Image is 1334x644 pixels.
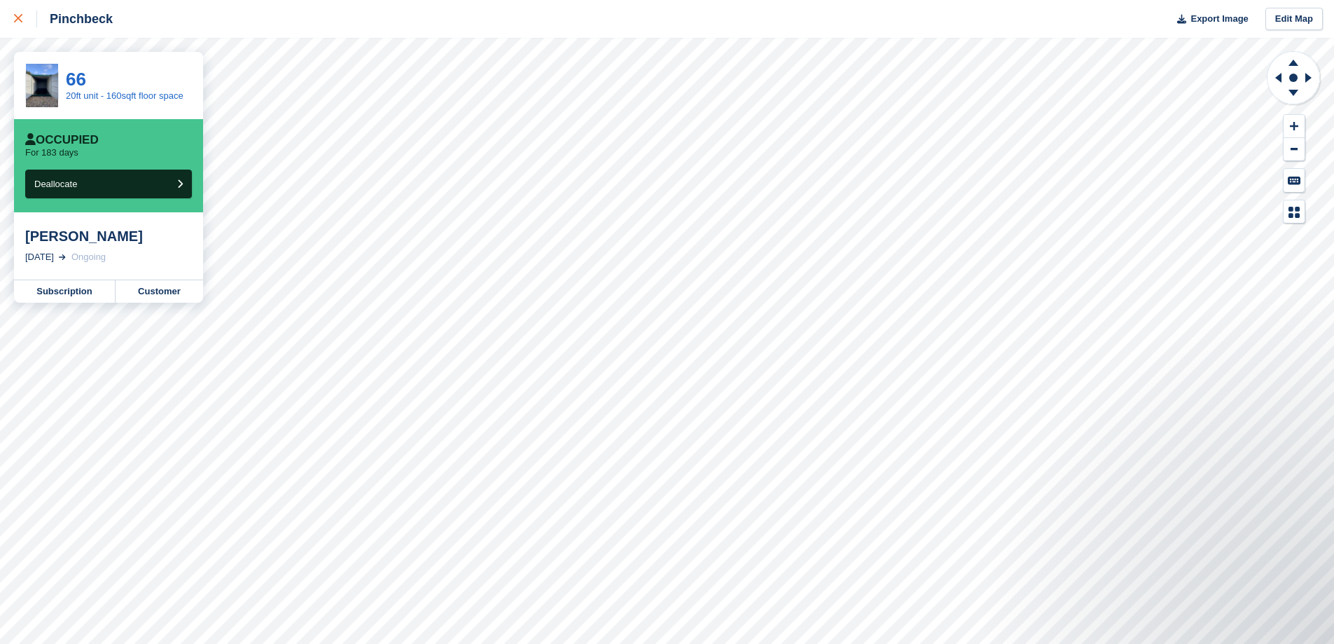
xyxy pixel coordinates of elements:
button: Keyboard Shortcuts [1284,169,1305,192]
div: Ongoing [71,250,106,264]
span: Deallocate [34,179,77,189]
p: For 183 days [25,147,78,158]
div: [DATE] [25,250,54,264]
span: Export Image [1190,12,1248,26]
button: Zoom In [1284,115,1305,138]
div: Pinchbeck [37,11,113,27]
a: 66 [66,69,86,90]
div: [PERSON_NAME] [25,228,192,245]
a: 20ft unit - 160sqft floor space [66,90,183,101]
div: Occupied [25,133,99,147]
button: Map Legend [1284,200,1305,224]
img: IMG_1743.heic [26,64,58,107]
a: Customer [116,280,203,303]
button: Zoom Out [1284,138,1305,161]
img: arrow-right-light-icn-cde0832a797a2874e46488d9cf13f60e5c3a73dbe684e267c42b8395dfbc2abf.svg [59,254,66,260]
a: Edit Map [1265,8,1323,31]
button: Export Image [1169,8,1249,31]
a: Subscription [14,280,116,303]
button: Deallocate [25,170,192,198]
